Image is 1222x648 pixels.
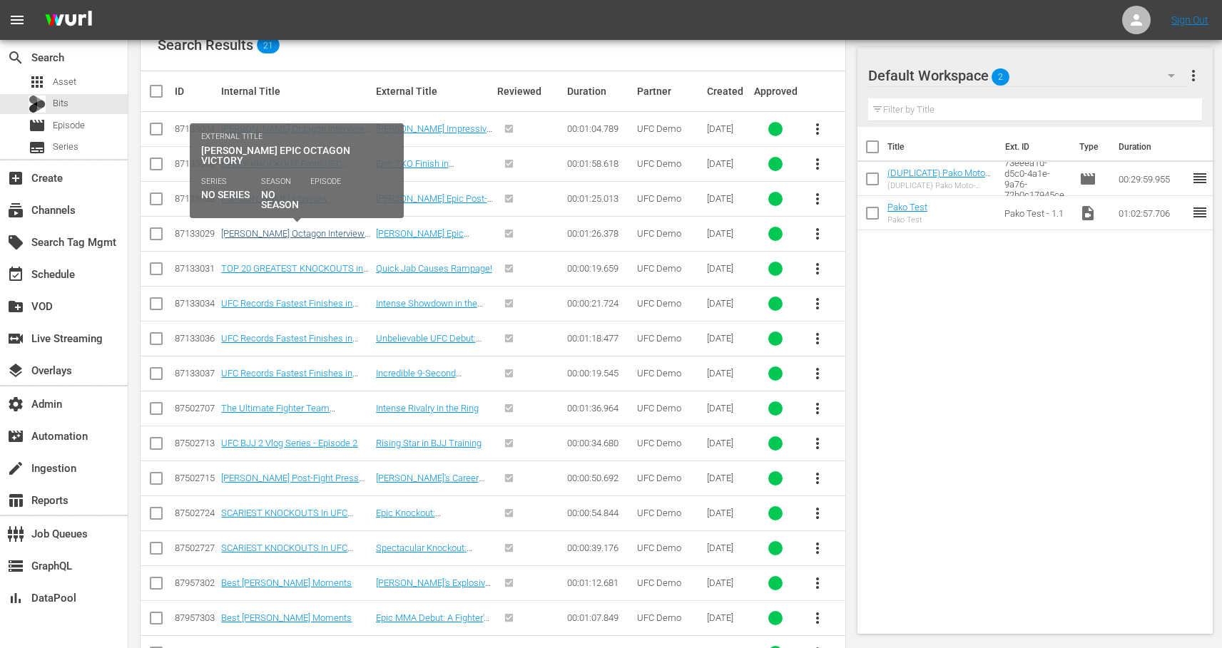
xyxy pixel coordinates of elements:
span: Admin [7,396,24,413]
a: Spectacular Knockout: Spinning Wheel Kick [376,542,472,564]
a: UFC Records Fastest Finishes in History [221,298,358,319]
span: Automation [7,428,24,445]
div: [DATE] [707,158,749,169]
span: Job Queues [7,525,24,542]
span: more_vert [809,505,826,522]
span: VOD [7,298,24,315]
button: more_vert [800,461,835,495]
span: UFC Demo [637,263,681,274]
span: Episode [1079,170,1096,187]
a: SCARIEST KNOCKOUTS In UFC History [221,542,353,564]
div: 00:01:07.849 [567,612,633,623]
a: [PERSON_NAME] Interview [221,193,328,204]
span: UFC Demo [637,333,681,344]
div: 00:01:18.477 [567,333,633,344]
div: [DATE] [707,368,749,379]
div: [DATE] [707,263,749,274]
span: UFC Demo [637,508,681,518]
div: 00:00:21.724 [567,298,633,309]
div: 87133031 [175,263,217,274]
div: [DATE] [707,577,749,588]
button: more_vert [800,252,835,286]
span: more_vert [809,330,826,347]
div: 87133036 [175,333,217,344]
a: [PERSON_NAME] Impressive Octagon Victory [376,123,492,145]
a: [PERSON_NAME] Post-Fight Press Conference UFC 318 [221,473,365,494]
button: more_vert [800,287,835,321]
div: Reviewed [497,86,563,97]
span: Search Tag Mgmt [7,234,24,251]
span: more_vert [809,190,826,207]
span: Asset [29,73,46,91]
div: [DATE] [707,542,749,553]
button: more_vert [800,356,835,391]
button: more_vert [800,496,835,530]
a: [PERSON_NAME]'s Career Celebration: A Night to Remember [376,473,484,505]
div: ID [175,86,217,97]
span: Episode [29,117,46,134]
a: Pako Test [887,202,927,212]
span: 21 [257,40,280,50]
button: more_vert [1185,58,1202,93]
button: more_vert [800,391,835,426]
div: 00:00:39.176 [567,542,633,553]
span: Reports [7,492,24,509]
th: Type [1071,127,1110,167]
span: more_vert [809,225,826,242]
div: 87502713 [175,438,217,448]
a: [PERSON_NAME] Octagon Interview UFC [GEOGRAPHIC_DATA] [221,228,370,250]
button: more_vert [800,182,835,216]
a: (DUPLICATE) Pako Moto-Trailer [887,168,991,189]
span: UFC Demo [637,123,681,134]
span: more_vert [809,540,826,557]
span: more_vert [809,470,826,487]
div: [DATE] [707,123,749,134]
span: DataPool [7,590,24,607]
a: Epic TKO Finish in [GEOGRAPHIC_DATA] Fight [376,158,484,180]
div: Duration [567,86,633,97]
div: 00:00:19.545 [567,368,633,379]
span: more_vert [809,400,826,417]
span: UFC Demo [637,193,681,204]
span: Series [29,139,46,156]
div: 00:01:58.618 [567,158,633,169]
div: 00:01:36.964 [567,403,633,413]
div: [DATE] [707,438,749,448]
span: Schedule [7,266,24,283]
td: 73eeea1d-d5c0-4a1e-9a76-72b0c17945ce [999,162,1073,196]
span: more_vert [809,575,826,592]
div: 00:01:26.378 [567,228,633,239]
td: Pako Test - 1.1 [999,196,1073,230]
button: more_vert [800,112,835,146]
span: Asset [53,75,76,89]
a: [PERSON_NAME]'s Explosive UFC Performance [376,577,491,599]
a: Epic MMA Debut: A Fighter's Journey Begins [376,612,489,634]
th: Duration [1110,127,1196,167]
button: more_vert [800,566,835,600]
div: 87133004 [175,123,217,134]
div: 00:01:12.681 [567,577,633,588]
a: TOP 20 GREATEST KNOCKOUTS in UFC History 2013 [221,263,369,284]
span: UFC Demo [637,612,681,623]
a: UFC Records Fastest Finishes in History [221,333,358,354]
div: 00:00:50.692 [567,473,633,483]
div: [DATE] [707,612,749,623]
span: Ingestion [7,460,24,477]
a: UFC BJJ 2 Vlog Series - Episode 2 [221,438,357,448]
div: [DATE] [707,228,749,239]
span: reorder [1191,204,1208,221]
div: [DATE] [707,298,749,309]
span: Video [1079,205,1096,222]
span: UFC Demo [637,438,681,448]
span: more_vert [809,610,826,627]
div: 87133029 [175,228,217,239]
a: The Ultimate Fighter Team [PERSON_NAME] vs Team Faber - The Skirmish [221,403,357,435]
div: 87502715 [175,473,217,483]
a: Best [PERSON_NAME] Moments [221,577,352,588]
div: [DATE] [707,473,749,483]
div: Default Workspace [868,56,1188,96]
button: more_vert [800,531,835,565]
span: more_vert [809,260,826,277]
div: 00:01:25.013 [567,193,633,204]
span: UFC Demo [637,577,681,588]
